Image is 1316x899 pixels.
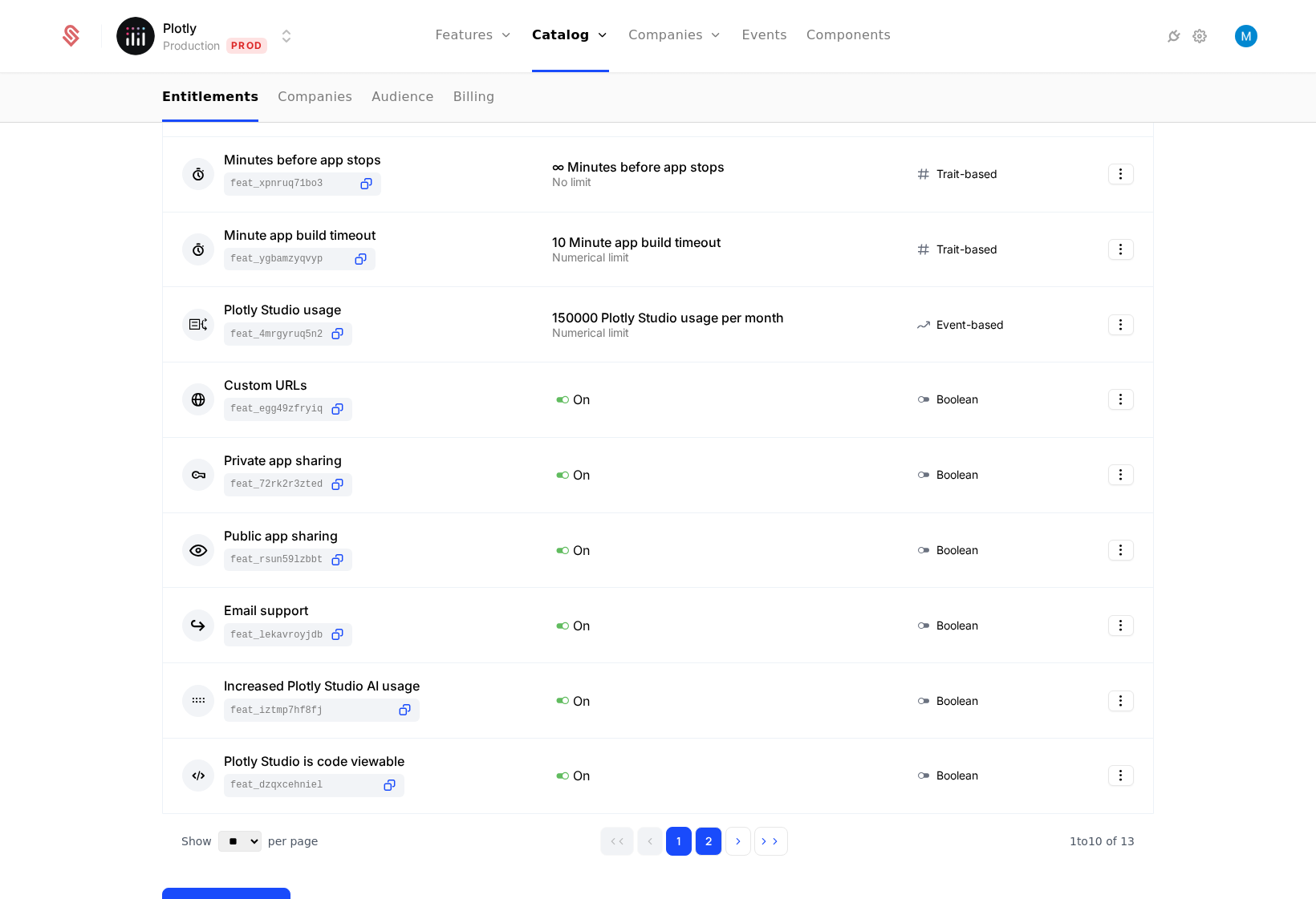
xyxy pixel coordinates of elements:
[936,693,978,709] span: Boolean
[121,18,296,54] button: Select environment
[552,389,876,410] div: On
[936,467,978,483] span: Boolean
[224,379,352,391] div: Custom URLs
[1108,690,1134,711] button: Select action
[552,540,876,561] div: On
[230,704,390,717] span: feat_izTmP7HF8FJ
[552,311,876,324] div: 150000 Plotly Studio usage per month
[230,403,323,415] span: feat_egg49zfRYiQ
[230,478,323,491] span: feat_72rk2R3Zted
[1070,835,1120,848] span: 1 to 10 of
[162,75,258,122] a: Entitlements
[453,75,495,122] a: Billing
[695,827,722,856] button: Go to page 2
[552,615,876,636] div: On
[230,779,375,792] span: feat_dzqxCEhnieL
[936,618,978,634] span: Boolean
[936,542,978,558] span: Boolean
[224,153,381,166] div: Minutes before app stops
[268,833,319,849] span: per page
[936,317,1004,333] span: Event-based
[936,241,997,257] span: Trait-based
[224,755,404,767] div: Plotly Studio is code viewable
[754,827,788,856] button: Go to last page
[224,229,376,241] div: Minute app build timeout
[162,814,1154,869] div: Table pagination
[936,767,978,784] span: Boolean
[1108,314,1134,335] button: Select action
[162,75,495,122] ul: Choose Sub Page
[230,328,323,341] span: feat_4MRgYRUQ5N2
[1108,540,1134,561] button: Select action
[1235,25,1257,47] button: Open user button
[600,827,788,856] div: Page navigation
[224,454,352,467] div: Private app sharing
[936,391,978,407] span: Boolean
[1108,615,1134,636] button: Select action
[725,827,751,856] button: Go to next page
[230,629,323,642] span: feat_LEKaVRoYJDb
[1108,164,1134,184] button: Select action
[162,75,1154,122] nav: Main
[230,177,351,190] span: feat_XPnRuQ71Bo3
[230,553,323,566] span: feat_RSuN59LZBBt
[218,831,262,852] select: Select page size
[552,765,876,786] div: On
[552,464,876,485] div: On
[181,833,212,849] span: Show
[224,604,352,617] div: Email support
[226,38,267,54] span: Prod
[163,18,197,38] span: Plotly
[224,679,420,692] div: Increased Plotly Studio AI usage
[1108,765,1134,786] button: Select action
[1190,26,1209,46] a: Settings
[163,38,220,54] div: Production
[552,327,876,338] div: Numerical limit
[600,827,634,856] button: Go to first page
[1235,25,1257,47] img: Matthew Brown
[936,166,997,182] span: Trait-based
[278,75,352,122] a: Companies
[230,253,346,265] span: feat_YGBamzyqVyp
[666,827,692,856] button: Go to page 1
[552,160,876,173] div: ∞ Minutes before app stops
[224,303,352,316] div: Plotly Studio usage
[1108,464,1134,485] button: Select action
[1108,389,1134,410] button: Select action
[224,529,352,542] div: Public app sharing
[116,17,155,55] img: Plotly
[552,252,876,263] div: Numerical limit
[552,236,876,249] div: 10 Minute app build timeout
[637,827,663,856] button: Go to previous page
[552,690,876,711] div: On
[1164,26,1184,46] a: Integrations
[1070,835,1135,848] span: 13
[1108,239,1134,260] button: Select action
[552,176,876,188] div: No limit
[372,75,434,122] a: Audience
